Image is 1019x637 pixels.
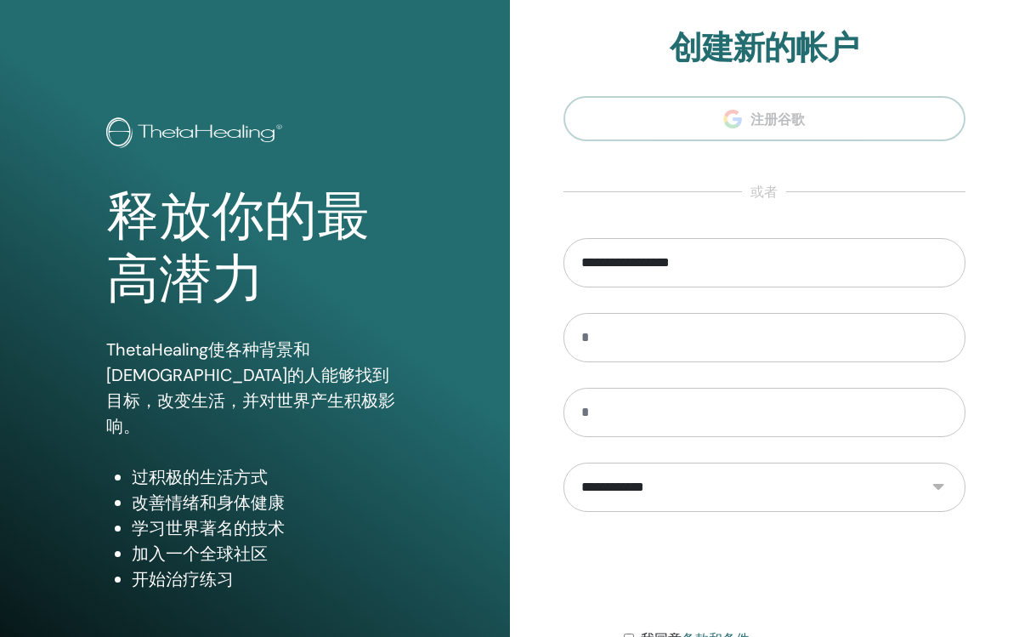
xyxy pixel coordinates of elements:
[635,537,893,604] iframe: 重新验证码
[563,29,966,68] h2: 创建新的帐户
[132,515,404,541] li: 学习世界著名的技术
[742,182,786,202] span: 或者
[132,464,404,490] li: 过积极的生活方式
[132,490,404,515] li: 改善情绪和身体健康
[106,337,404,439] p: ThetaHealing使各种背景和[DEMOGRAPHIC_DATA]的人能够找到目标，改变生活，并对世界产生积极影响。
[132,566,404,592] li: 开始治疗练习
[132,541,404,566] li: 加入一个全球社区
[106,185,404,312] h1: 释放你的最高潜力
